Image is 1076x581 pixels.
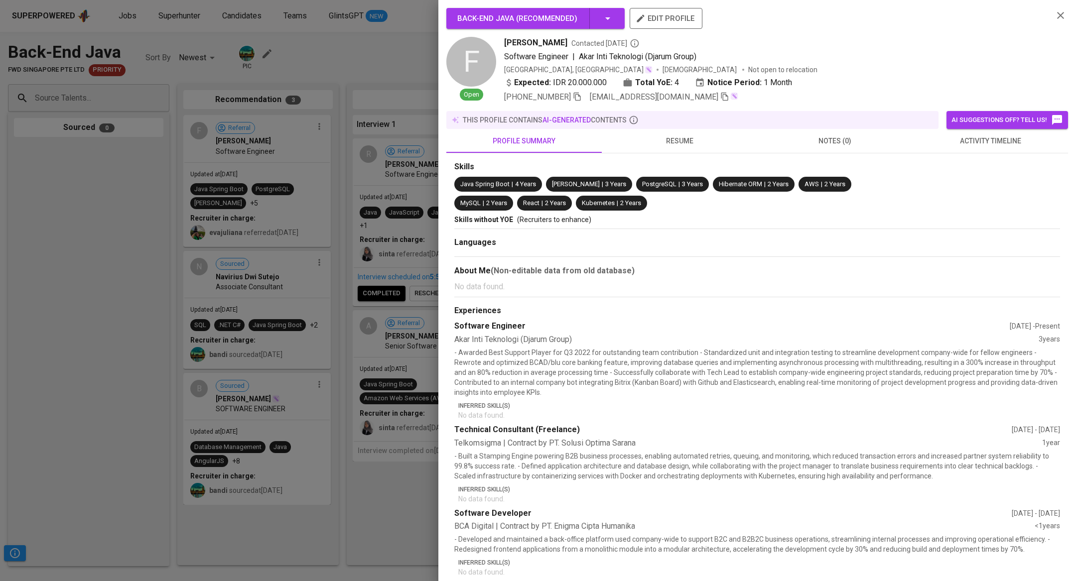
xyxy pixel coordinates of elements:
span: Akar Inti Teknologi (Djarum Group) [579,52,696,61]
div: 1 year [1042,438,1060,449]
button: edit profile [630,8,702,29]
b: Notice Period: [707,77,762,89]
p: - Awarded Best Support Player for Q3 2022 for outstanding team contribution - Standardized unit a... [454,348,1060,397]
span: AI-generated [542,116,591,124]
div: F [446,37,496,87]
div: <1 years [1035,521,1060,532]
div: IDR 20.000.000 [504,77,607,89]
div: [DATE] - [DATE] [1012,425,1060,435]
span: | [541,199,543,208]
span: Kubernetes [582,199,615,207]
span: 4 Years [515,180,536,188]
span: 2 Years [824,180,845,188]
div: Technical Consultant (Freelance) [454,424,1012,436]
div: [DATE] - [DATE] [1012,508,1060,518]
p: Not open to relocation [748,65,817,75]
span: React [523,199,539,207]
span: [DEMOGRAPHIC_DATA] [663,65,738,75]
button: AI suggestions off? Tell us! [946,111,1068,129]
span: notes (0) [763,135,907,147]
p: this profile contains contents [463,115,627,125]
span: AWS [805,180,819,188]
div: BCA Digital | Contract by PT. Enigma Cipta Humanika [454,521,1035,532]
span: Contacted [DATE] [571,38,640,48]
span: Back-End Java ( Recommended ) [457,14,577,23]
p: - Built a Stamping Engine powering B2B business processes, enabling automated retries, queuing, a... [454,451,1060,481]
span: | [764,180,766,189]
p: No data found. [458,410,1060,420]
span: | [572,51,575,63]
button: Back-End Java (Recommended) [446,8,625,29]
span: 3 Years [605,180,626,188]
span: [EMAIL_ADDRESS][DOMAIN_NAME] [590,92,718,102]
span: Skills without YOE [454,216,513,224]
span: [PERSON_NAME] [552,180,600,188]
div: [GEOGRAPHIC_DATA], [GEOGRAPHIC_DATA] [504,65,653,75]
span: 4 [674,77,679,89]
img: magic_wand.svg [645,66,653,74]
span: 2 Years [545,199,566,207]
div: Languages [454,237,1060,248]
a: edit profile [630,14,702,22]
span: Software Engineer [504,52,568,61]
p: Inferred Skill(s) [458,485,1060,494]
div: Skills [454,161,1060,173]
span: edit profile [638,12,694,25]
span: 3 Years [682,180,703,188]
span: 2 Years [486,199,507,207]
span: PostgreSQL [642,180,676,188]
p: No data found. [458,494,1060,504]
span: profile summary [452,135,596,147]
div: Experiences [454,305,1060,317]
div: About Me [454,265,1060,277]
span: | [483,199,484,208]
span: Open [460,90,483,100]
b: Total YoE: [635,77,672,89]
span: (Recruiters to enhance) [517,216,591,224]
div: 3 years [1039,334,1060,346]
span: 2 Years [620,199,641,207]
span: | [617,199,618,208]
span: activity timeline [919,135,1062,147]
p: Inferred Skill(s) [458,558,1060,567]
p: No data found. [458,567,1060,577]
span: 2 Years [768,180,789,188]
span: Java Spring Boot [460,180,510,188]
div: Telkomsigma | Contract by PT. Solusi Optima Sarana [454,438,1042,449]
span: [PERSON_NAME] [504,37,567,49]
b: (Non-editable data from old database) [491,266,635,275]
p: No data found. [454,281,1060,293]
p: - Developed and maintained a back-office platform used company-wide to support B2C and B2B2C busi... [454,534,1060,554]
img: magic_wand.svg [730,92,738,100]
span: | [602,180,603,189]
div: Software Engineer [454,321,1010,332]
span: | [512,180,513,189]
b: Expected: [514,77,551,89]
div: [DATE] - Present [1010,321,1060,331]
p: Inferred Skill(s) [458,401,1060,410]
span: Hibernate ORM [719,180,762,188]
span: AI suggestions off? Tell us! [951,114,1063,126]
span: | [821,180,822,189]
span: MySQL [460,199,481,207]
span: [PHONE_NUMBER] [504,92,571,102]
div: Software Developer [454,508,1012,519]
span: resume [608,135,751,147]
div: 1 Month [695,77,792,89]
div: Akar Inti Teknologi (Djarum Group) [454,334,1039,346]
span: | [678,180,680,189]
svg: By Batam recruiter [630,38,640,48]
